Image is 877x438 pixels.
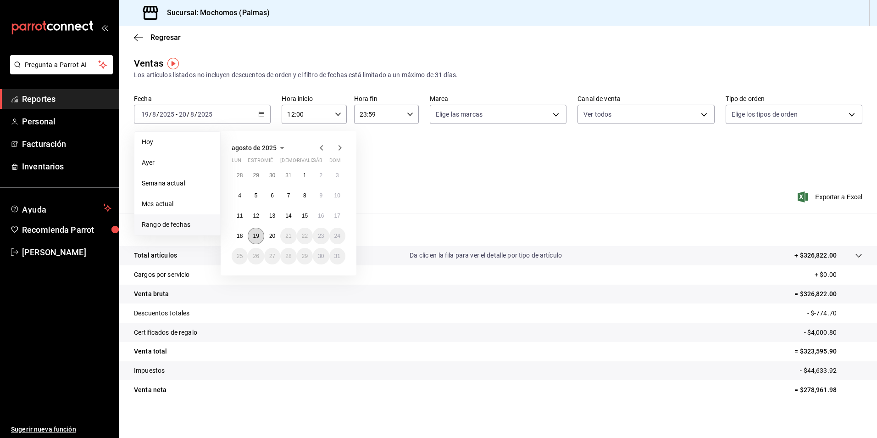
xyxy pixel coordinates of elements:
[815,193,862,201] font: Exportar a Excel
[318,233,324,239] abbr: 23 de agosto de 2025
[264,167,280,184] button: 30 de julio de 2025
[159,111,175,118] input: ----
[264,187,280,204] button: 6 de agosto de 2025
[6,67,113,76] a: Pregunta a Parrot AI
[22,247,86,257] font: [PERSON_NAME]
[319,172,322,179] abbr: 2 de agosto de 2025
[190,111,194,118] input: --
[280,248,296,264] button: 28 de agosto de 2025
[22,139,66,149] font: Facturación
[264,208,280,224] button: 13 de agosto de 2025
[248,187,264,204] button: 5 de agosto de 2025
[178,111,187,118] input: --
[297,208,313,224] button: 15 de agosto de 2025
[318,213,324,219] abbr: 16 de agosto de 2025
[264,248,280,264] button: 27 de agosto de 2025
[302,233,308,239] abbr: 22 de agosto de 2025
[732,110,798,119] span: Elige los tipos de orden
[583,110,611,119] span: Ver todos
[232,187,248,204] button: 4 de agosto de 2025
[726,95,862,102] label: Tipo de orden
[101,24,108,31] button: open_drawer_menu
[329,228,345,244] button: 24 de agosto de 2025
[22,162,64,171] font: Inventarios
[248,248,264,264] button: 26 de agosto de 2025
[141,111,149,118] input: --
[815,270,862,280] p: + $0.00
[794,289,862,299] p: = $326,822.00
[167,58,179,69] img: Marcador de información sobre herramientas
[319,192,322,199] abbr: 9 de agosto de 2025
[297,157,322,167] abbr: viernes
[794,251,837,260] p: + $326,822.00
[134,270,190,280] p: Cargos por servicio
[232,144,277,152] span: agosto de 2025
[329,248,345,264] button: 31 de agosto de 2025
[430,95,566,102] label: Marca
[11,426,76,433] font: Sugerir nueva función
[248,167,264,184] button: 29 de julio de 2025
[248,157,277,167] abbr: martes
[269,213,275,219] abbr: 13 de agosto de 2025
[313,228,329,244] button: 23 de agosto de 2025
[134,95,271,102] label: Fecha
[280,157,334,167] abbr: jueves
[142,199,213,209] span: Mes actual
[248,228,264,244] button: 19 de agosto de 2025
[255,192,258,199] abbr: 5 de agosto de 2025
[253,253,259,259] abbr: 26 de agosto de 2025
[134,309,189,318] p: Descuentos totales
[807,309,862,318] p: - $-774.70
[269,253,275,259] abbr: 27 de agosto de 2025
[134,328,197,337] p: Certificados de regalo
[22,117,56,126] font: Personal
[238,192,241,199] abbr: 4 de agosto de 2025
[303,192,306,199] abbr: 8 de agosto de 2025
[329,208,345,224] button: 17 de agosto de 2025
[134,70,862,80] div: Los artículos listados no incluyen descuentos de orden y el filtro de fechas está limitado a un m...
[577,95,714,102] label: Canal de venta
[313,208,329,224] button: 16 de agosto de 2025
[232,248,248,264] button: 25 de agosto de 2025
[336,172,339,179] abbr: 3 de agosto de 2025
[197,111,213,118] input: ----
[334,192,340,199] abbr: 10 de agosto de 2025
[264,157,273,167] abbr: miércoles
[176,111,178,118] span: -
[794,385,862,395] p: = $278,961.98
[334,213,340,219] abbr: 17 de agosto de 2025
[237,253,243,259] abbr: 25 de agosto de 2025
[134,224,862,235] p: Resumen
[232,157,241,167] abbr: lunes
[271,192,274,199] abbr: 6 de agosto de 2025
[334,253,340,259] abbr: 31 de agosto de 2025
[318,253,324,259] abbr: 30 de agosto de 2025
[280,208,296,224] button: 14 de agosto de 2025
[142,220,213,230] span: Rango de fechas
[436,110,483,119] span: Elige las marcas
[285,172,291,179] abbr: 31 de julio de 2025
[280,167,296,184] button: 31 de julio de 2025
[232,228,248,244] button: 18 de agosto de 2025
[329,167,345,184] button: 3 de agosto de 2025
[329,187,345,204] button: 10 de agosto de 2025
[280,187,296,204] button: 7 de agosto de 2025
[313,248,329,264] button: 30 de agosto de 2025
[253,233,259,239] abbr: 19 de agosto de 2025
[799,191,862,202] button: Exportar a Excel
[25,60,99,70] span: Pregunta a Parrot AI
[134,366,165,376] p: Impuestos
[194,111,197,118] span: /
[285,213,291,219] abbr: 14 de agosto de 2025
[313,187,329,204] button: 9 de agosto de 2025
[313,157,322,167] abbr: sábado
[253,213,259,219] abbr: 12 de agosto de 2025
[269,172,275,179] abbr: 30 de julio de 2025
[313,167,329,184] button: 2 de agosto de 2025
[232,208,248,224] button: 11 de agosto de 2025
[142,179,213,188] span: Semana actual
[285,253,291,259] abbr: 28 de agosto de 2025
[282,95,346,102] label: Hora inicio
[280,228,296,244] button: 21 de agosto de 2025
[187,111,189,118] span: /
